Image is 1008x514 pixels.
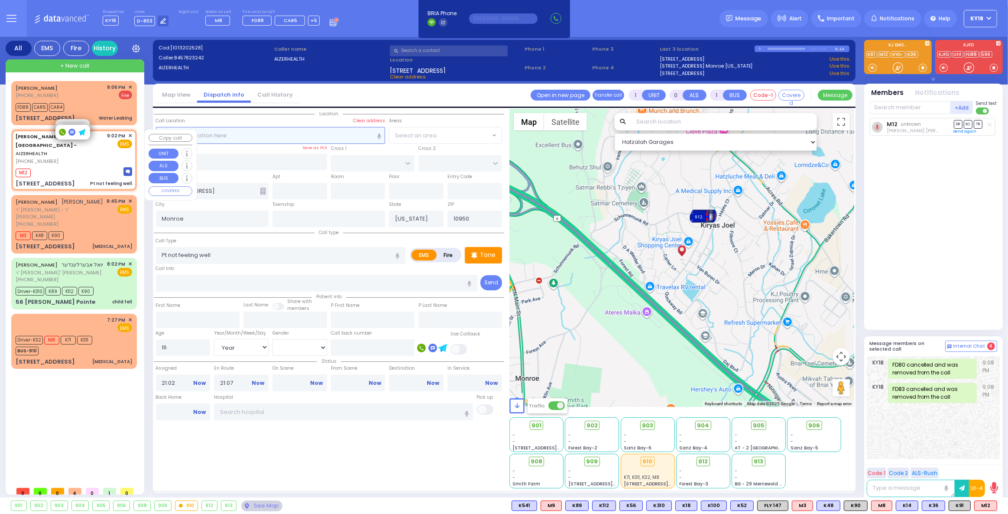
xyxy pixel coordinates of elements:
div: BLS [512,501,537,511]
span: - [568,438,571,445]
button: Send [480,275,502,290]
a: [PERSON_NAME] [16,198,58,205]
span: members [287,305,309,312]
button: UNIT [642,90,666,101]
span: +5 [311,17,317,24]
span: K89 [45,287,61,296]
span: 8:45 PM [107,198,126,205]
input: (000)000-00000 [469,13,538,24]
a: K91 [866,51,877,58]
span: Important [827,15,855,23]
div: [STREET_ADDRESS] [16,179,75,188]
span: [PERSON_NAME] [62,198,104,205]
div: Water Leaking [99,115,132,121]
a: Send again [954,129,977,134]
label: Entry Code [447,173,472,180]
label: Fire [436,250,460,260]
button: Toggle fullscreen view [833,113,850,130]
button: +Add [951,101,973,114]
gmp-advanced-marker: 902 [697,208,710,221]
div: [MEDICAL_DATA] [92,358,132,365]
div: 908 [134,501,150,511]
span: Patient info [312,293,346,300]
label: Cross 1 [331,145,347,152]
gmp-advanced-marker: 906 [696,211,709,224]
span: 906 [808,421,820,430]
span: 8457823242 [174,54,204,61]
a: Now [369,379,381,387]
span: CAR4 [49,103,64,112]
span: - [735,468,738,474]
img: comment-alt.png [947,345,952,349]
img: message.svg [726,15,733,22]
label: On Scene [272,365,327,372]
span: Location [315,111,343,117]
label: KJFD [935,43,1003,49]
span: Driver-K310 [16,287,44,296]
span: K71, K311, K32, M8 [624,474,659,481]
span: 7:27 PM [107,317,126,323]
label: Call Info [156,265,175,272]
span: Alert [789,15,802,23]
img: client-location.gif [676,241,688,261]
span: ר' [PERSON_NAME] - ר' [PERSON_NAME] [16,206,104,221]
label: Clear address [353,117,385,124]
span: FD88 [252,17,264,24]
a: [PERSON_NAME] [16,85,58,91]
label: Call Type [156,237,177,244]
button: Members [872,88,904,98]
button: Transfer call [593,90,624,101]
a: Util [952,51,963,58]
label: P First Name [331,302,360,309]
div: BLS [817,501,840,511]
span: [PHONE_NUMBER] [16,158,58,165]
span: יואל אבערלענדער [62,261,104,268]
button: UNIT [149,149,178,159]
span: 9:02 PM [107,133,126,139]
div: [STREET_ADDRESS] [16,242,75,251]
span: Internal Chat [953,343,985,349]
div: [STREET_ADDRESS] [16,358,75,366]
button: Copy call [149,134,192,142]
label: ZIP [447,201,454,208]
label: Caller name [274,46,387,53]
button: Show satellite imagery [544,113,587,130]
span: Help [939,15,950,23]
label: Pick up [477,394,493,401]
input: Search hospital [214,403,473,420]
img: Google [512,396,540,407]
a: AIZERHEALTH [16,133,77,157]
span: [PERSON_NAME][GEOGRAPHIC_DATA] - [16,133,77,149]
span: - [624,438,626,445]
span: 0 [16,488,29,494]
span: M12 [16,169,31,177]
label: Night unit [178,10,198,15]
span: 909 [586,457,598,466]
span: ר' [PERSON_NAME]' [PERSON_NAME] [16,269,104,277]
button: BUS [723,90,747,101]
div: 902 [31,501,47,511]
label: Back Home [156,394,211,401]
input: Search location here [156,127,386,143]
button: Code 2 [888,468,909,478]
span: KY18 [971,15,984,23]
a: Use this [830,62,849,70]
span: 0 [51,488,64,494]
span: BUS-910 [16,347,39,355]
div: BLS [619,501,643,511]
div: 901 [11,501,26,511]
span: - [679,438,682,445]
label: Fire units on call [243,10,320,15]
span: Phone 2 [525,64,589,72]
span: - [624,432,626,438]
span: 904 [697,421,709,430]
span: SO [964,120,972,128]
div: All [6,41,32,56]
label: Room [331,173,344,180]
button: Show street map [514,113,544,130]
span: EMS [117,323,132,332]
a: Now [427,379,439,387]
span: AT - 2 [GEOGRAPHIC_DATA] [735,445,799,451]
a: Now [193,408,206,416]
div: See map [241,501,282,511]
